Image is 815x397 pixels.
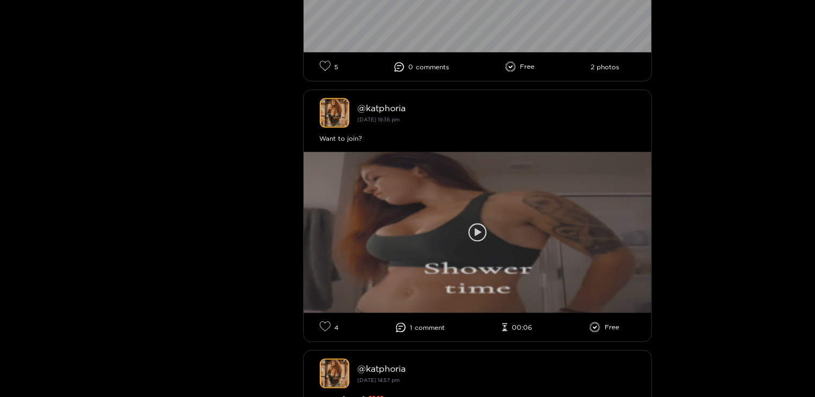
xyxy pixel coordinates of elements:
[396,323,445,333] li: 1
[590,322,619,333] li: Free
[416,63,449,71] span: comment s
[394,62,449,72] li: 0
[320,133,635,144] div: Want to join?
[358,117,400,122] small: [DATE] 19:36 pm
[502,323,532,332] li: 00:06
[591,63,619,71] li: 2 photos
[320,321,339,334] li: 4
[320,98,349,128] img: katphoria
[505,62,535,73] li: Free
[320,61,339,73] li: 5
[358,377,400,383] small: [DATE] 14:57 pm
[358,364,635,373] div: @ katphoria
[415,324,445,331] span: comment
[358,103,635,113] div: @ katphoria
[320,359,349,388] img: katphoria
